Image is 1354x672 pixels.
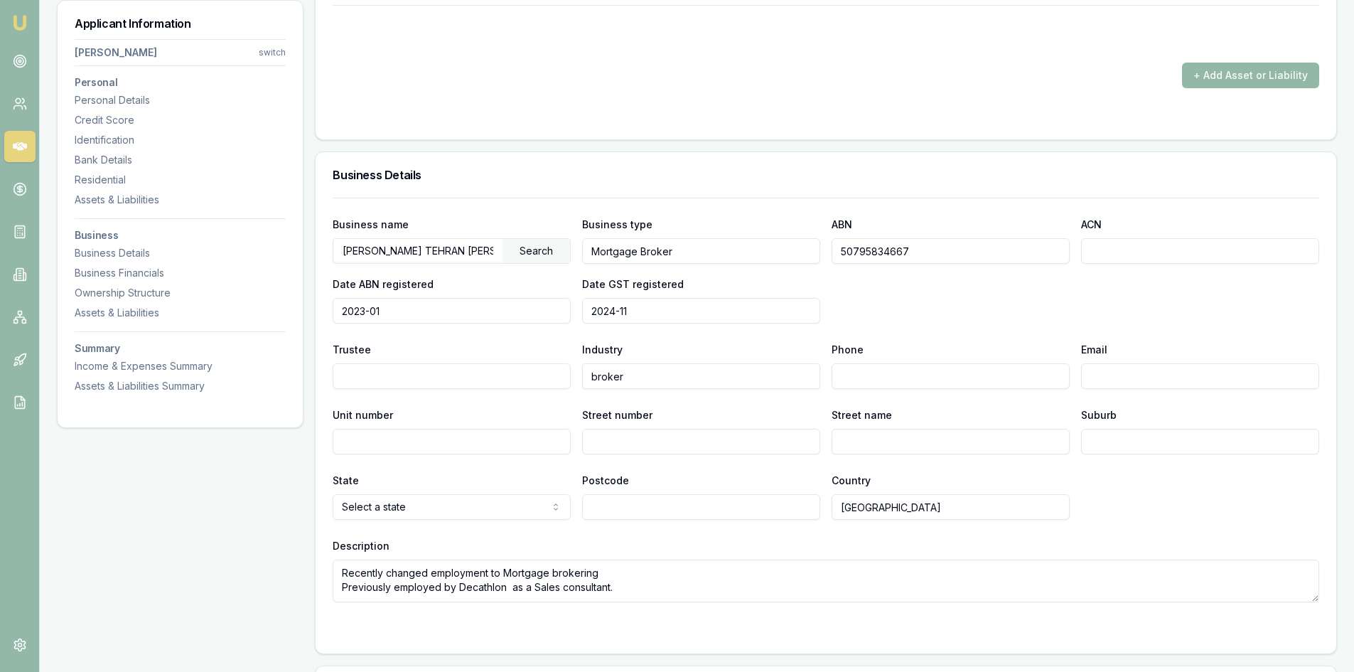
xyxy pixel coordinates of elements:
[582,474,629,486] label: Postcode
[832,409,892,421] label: Street name
[75,173,286,187] div: Residential
[1081,218,1102,230] label: ACN
[333,278,434,290] label: Date ABN registered
[259,47,286,58] div: switch
[11,14,28,31] img: emu-icon-u.png
[582,218,652,230] label: Business type
[333,540,389,552] label: Description
[333,169,1319,181] h3: Business Details
[75,286,286,300] div: Ownership Structure
[75,133,286,147] div: Identification
[75,379,286,393] div: Assets & Liabilities Summary
[582,278,684,290] label: Date GST registered
[75,306,286,320] div: Assets & Liabilities
[333,409,393,421] label: Unit number
[333,343,371,356] label: Trustee
[582,298,820,324] input: YYYY-MM-DD
[75,266,286,280] div: Business Financials
[333,218,409,230] label: Business name
[1081,409,1117,421] label: Suburb
[75,18,286,29] h3: Applicant Information
[75,193,286,207] div: Assets & Liabilities
[333,239,503,262] input: Enter business name
[75,113,286,127] div: Credit Score
[75,359,286,373] div: Income & Expenses Summary
[75,78,286,87] h3: Personal
[75,230,286,240] h3: Business
[832,343,864,356] label: Phone
[582,363,820,389] input: Start typing to search for your industry
[75,343,286,353] h3: Summary
[75,246,286,260] div: Business Details
[832,218,852,230] label: ABN
[75,153,286,167] div: Bank Details
[832,474,871,486] label: Country
[582,343,623,356] label: Industry
[333,298,571,324] input: YYYY-MM-DD
[333,560,1319,602] textarea: Recently changed employment to Mortgage brokering Previously employed by Decathlon as a Sales con...
[333,474,359,486] label: State
[503,239,570,263] div: Search
[1182,63,1319,88] button: + Add Asset or Liability
[582,409,652,421] label: Street number
[75,46,157,60] div: [PERSON_NAME]
[75,93,286,107] div: Personal Details
[1081,343,1107,356] label: Email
